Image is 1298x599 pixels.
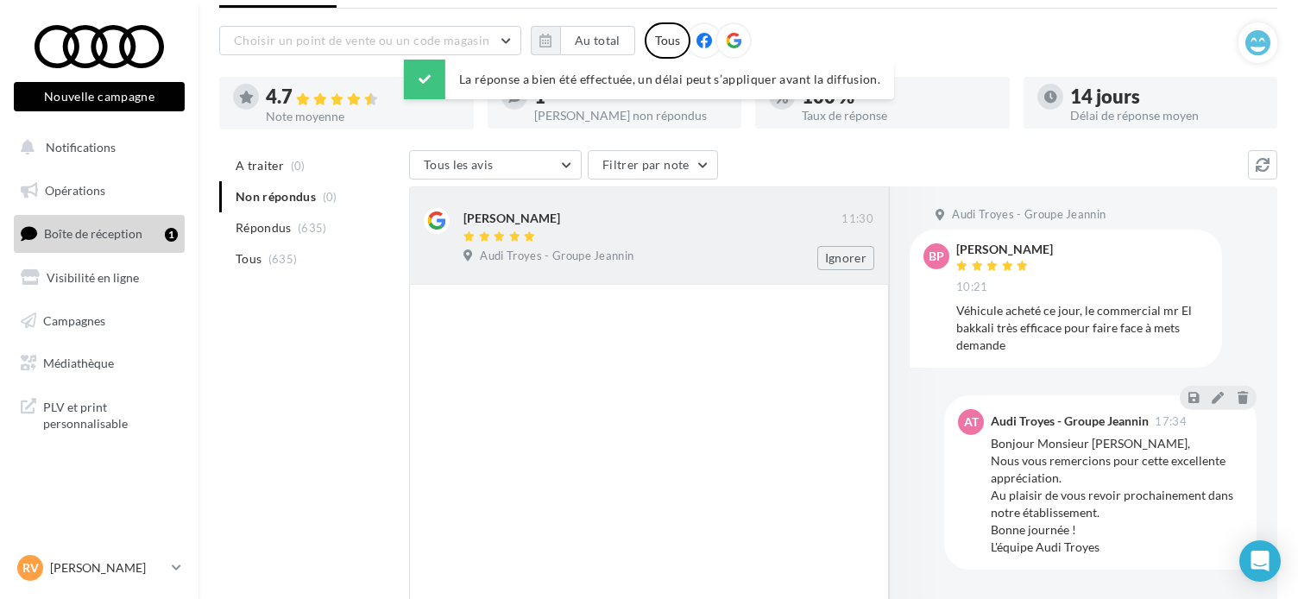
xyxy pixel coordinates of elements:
[560,26,635,55] button: Au total
[10,260,188,296] a: Visibilité en ligne
[956,302,1208,354] div: Véhicule acheté ce jour, le commercial mr El bakkali très efficace pour faire face à mets demande
[45,183,105,198] span: Opérations
[266,87,460,107] div: 4.7
[1239,540,1281,582] div: Open Intercom Messenger
[14,552,185,584] a: RV [PERSON_NAME]
[43,356,114,370] span: Médiathèque
[956,280,988,295] span: 10:21
[1070,87,1264,106] div: 14 jours
[43,312,105,327] span: Campagnes
[234,33,489,47] span: Choisir un point de vente ou un code magasin
[46,140,116,154] span: Notifications
[424,157,494,172] span: Tous les avis
[22,559,39,577] span: RV
[268,252,298,266] span: (635)
[10,129,181,166] button: Notifications
[298,221,327,235] span: (635)
[236,219,292,236] span: Répondus
[952,207,1106,223] span: Audi Troyes - Groupe Jeannin
[531,26,635,55] button: Au total
[291,159,306,173] span: (0)
[991,415,1149,427] div: Audi Troyes - Groupe Jeannin
[266,110,460,123] div: Note moyenne
[165,228,178,242] div: 1
[10,303,188,339] a: Campagnes
[841,211,873,227] span: 11:30
[404,60,894,99] div: La réponse a bien été effectuée, un délai peut s’appliquer avant la diffusion.
[645,22,690,59] div: Tous
[480,249,633,264] span: Audi Troyes - Groupe Jeannin
[534,110,728,122] div: [PERSON_NAME] non répondus
[1070,110,1264,122] div: Délai de réponse moyen
[43,395,178,432] span: PLV et print personnalisable
[964,413,979,431] span: AT
[47,270,139,285] span: Visibilité en ligne
[50,559,165,577] p: [PERSON_NAME]
[463,210,560,227] div: [PERSON_NAME]
[10,345,188,381] a: Médiathèque
[991,435,1243,556] div: Bonjour Monsieur [PERSON_NAME], Nous vous remercions pour cette excellente appréciation. Au plais...
[10,215,188,252] a: Boîte de réception1
[219,26,521,55] button: Choisir un point de vente ou un code magasin
[956,243,1053,255] div: [PERSON_NAME]
[236,157,284,174] span: A traiter
[1155,416,1187,427] span: 17:34
[14,82,185,111] button: Nouvelle campagne
[929,248,944,265] span: BP
[802,87,996,106] div: 100 %
[236,250,261,268] span: Tous
[802,110,996,122] div: Taux de réponse
[10,388,188,439] a: PLV et print personnalisable
[10,173,188,209] a: Opérations
[44,226,142,241] span: Boîte de réception
[817,246,874,270] button: Ignorer
[588,150,718,180] button: Filtrer par note
[409,150,582,180] button: Tous les avis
